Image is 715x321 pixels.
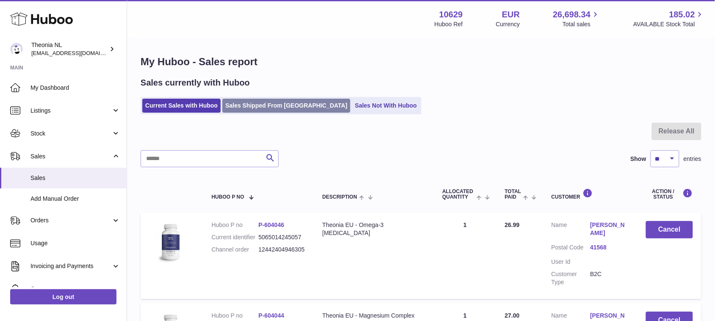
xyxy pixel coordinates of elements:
[502,9,520,20] strong: EUR
[10,43,23,55] img: info@wholesomegoods.eu
[496,20,520,28] div: Currency
[30,84,120,92] span: My Dashboard
[211,246,258,254] dt: Channel order
[211,194,244,200] span: Huboo P no
[590,221,629,237] a: [PERSON_NAME]
[31,41,108,57] div: Theonia NL
[322,194,357,200] span: Description
[563,20,600,28] span: Total sales
[10,289,116,304] a: Log out
[435,20,463,28] div: Huboo Ref
[211,312,258,320] dt: Huboo P no
[258,312,284,319] a: P-604044
[211,221,258,229] dt: Huboo P no
[631,155,646,163] label: Show
[633,9,705,28] a: 185.02 AVAILABLE Stock Total
[439,9,463,20] strong: 10629
[669,9,695,20] span: 185.02
[551,258,590,266] dt: User Id
[222,99,350,113] a: Sales Shipped From [GEOGRAPHIC_DATA]
[322,312,425,320] div: Theonia EU - Magnesium Complex
[30,262,111,270] span: Invoicing and Payments
[30,239,120,247] span: Usage
[551,221,590,239] dt: Name
[505,189,521,200] span: Total paid
[551,270,590,286] dt: Customer Type
[141,55,701,69] h1: My Huboo - Sales report
[505,221,520,228] span: 26.99
[258,221,284,228] a: P-604046
[590,270,629,286] dd: B2C
[31,50,125,56] span: [EMAIL_ADDRESS][DOMAIN_NAME]
[633,20,705,28] span: AVAILABLE Stock Total
[30,152,111,160] span: Sales
[30,174,120,182] span: Sales
[434,213,496,299] td: 1
[149,221,191,263] img: 106291725893086.jpg
[258,246,305,254] dd: 12442404946305
[646,221,693,238] button: Cancel
[590,244,629,252] a: 41568
[505,312,520,319] span: 27.00
[352,99,420,113] a: Sales Not With Huboo
[684,155,701,163] span: entries
[442,189,474,200] span: ALLOCATED Quantity
[141,77,250,89] h2: Sales currently with Huboo
[30,195,120,203] span: Add Manual Order
[551,188,629,200] div: Customer
[211,233,258,241] dt: Current identifier
[646,188,693,200] div: Action / Status
[322,221,425,237] div: Theonia EU - Omega-3 [MEDICAL_DATA]
[30,216,111,224] span: Orders
[553,9,590,20] span: 26,698.34
[30,285,120,293] span: Cases
[258,233,305,241] dd: 5065014245057
[142,99,221,113] a: Current Sales with Huboo
[30,130,111,138] span: Stock
[553,9,600,28] a: 26,698.34 Total sales
[30,107,111,115] span: Listings
[551,244,590,254] dt: Postal Code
